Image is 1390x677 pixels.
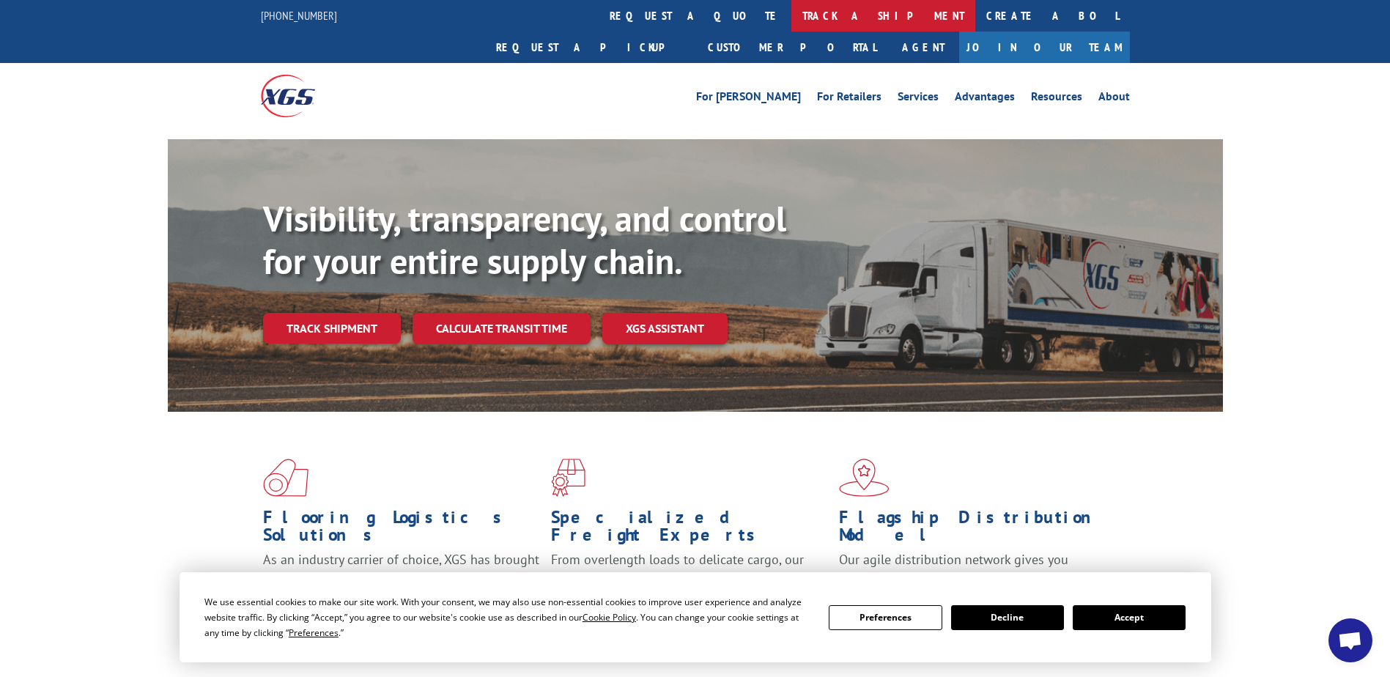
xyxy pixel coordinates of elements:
[697,32,887,63] a: Customer Portal
[1328,618,1372,662] div: Open chat
[263,459,308,497] img: xgs-icon-total-supply-chain-intelligence-red
[263,313,401,344] a: Track shipment
[551,551,828,616] p: From overlength loads to delicate cargo, our experienced staff knows the best way to move your fr...
[261,8,337,23] a: [PHONE_NUMBER]
[180,572,1211,662] div: Cookie Consent Prompt
[817,91,881,107] a: For Retailers
[263,196,786,284] b: Visibility, transparency, and control for your entire supply chain.
[263,508,540,551] h1: Flooring Logistics Solutions
[551,459,585,497] img: xgs-icon-focused-on-flooring-red
[551,508,828,551] h1: Specialized Freight Experts
[959,32,1130,63] a: Join Our Team
[839,459,890,497] img: xgs-icon-flagship-distribution-model-red
[413,313,591,344] a: Calculate transit time
[898,91,939,107] a: Services
[1031,91,1082,107] a: Resources
[696,91,801,107] a: For [PERSON_NAME]
[485,32,697,63] a: Request a pickup
[204,594,811,640] div: We use essential cookies to make our site work. With your consent, we may also use non-essential ...
[1098,91,1130,107] a: About
[951,605,1064,630] button: Decline
[583,611,636,624] span: Cookie Policy
[839,551,1109,585] span: Our agile distribution network gives you nationwide inventory management on demand.
[289,626,339,639] span: Preferences
[263,551,539,603] span: As an industry carrier of choice, XGS has brought innovation and dedication to flooring logistics...
[839,508,1116,551] h1: Flagship Distribution Model
[955,91,1015,107] a: Advantages
[602,313,728,344] a: XGS ASSISTANT
[829,605,942,630] button: Preferences
[1073,605,1186,630] button: Accept
[887,32,959,63] a: Agent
